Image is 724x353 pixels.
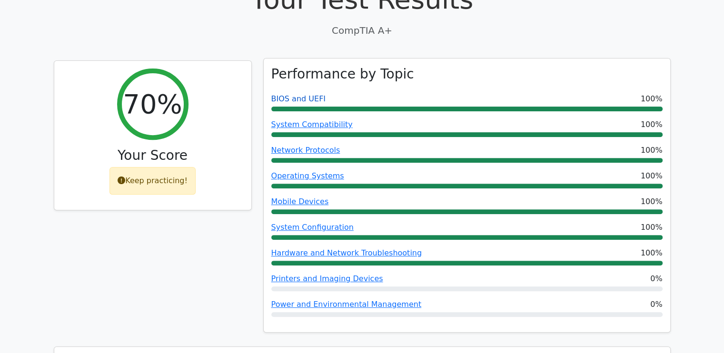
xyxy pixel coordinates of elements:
[271,300,422,309] a: Power and Environmental Management
[271,120,353,129] a: System Compatibility
[641,145,663,156] span: 100%
[650,299,662,310] span: 0%
[641,119,663,130] span: 100%
[271,274,383,283] a: Printers and Imaging Devices
[54,23,671,38] p: CompTIA A+
[271,66,414,82] h3: Performance by Topic
[641,196,663,207] span: 100%
[123,88,182,120] h2: 70%
[271,146,340,155] a: Network Protocols
[641,93,663,105] span: 100%
[271,171,344,180] a: Operating Systems
[271,223,354,232] a: System Configuration
[650,273,662,284] span: 0%
[641,222,663,233] span: 100%
[641,247,663,259] span: 100%
[271,248,422,257] a: Hardware and Network Troubleshooting
[62,147,244,164] h3: Your Score
[641,170,663,182] span: 100%
[109,167,196,195] div: Keep practicing!
[271,197,329,206] a: Mobile Devices
[271,94,326,103] a: BIOS and UEFI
